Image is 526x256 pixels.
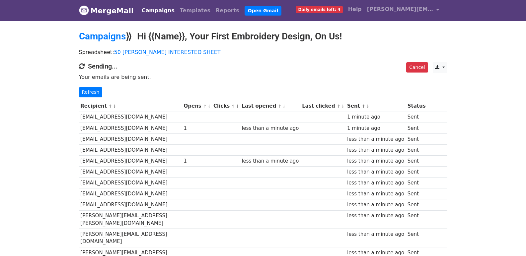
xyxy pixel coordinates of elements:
[79,31,447,42] h2: ⟫ Hi {{Name}}, Your First Embroidery Design, On Us!
[79,229,182,247] td: [PERSON_NAME][EMAIL_ADDRESS][DOMAIN_NAME]
[347,157,404,165] div: less than a minute ago
[347,212,404,220] div: less than a minute ago
[337,104,340,109] a: ↑
[366,104,370,109] a: ↓
[406,229,427,247] td: Sent
[79,74,447,80] p: Your emails are being sent.
[406,123,427,133] td: Sent
[293,3,345,16] a: Daily emails left: 4
[367,5,433,13] span: [PERSON_NAME][EMAIL_ADDRESS][DOMAIN_NAME]
[406,101,427,112] th: Status
[79,210,182,229] td: [PERSON_NAME][EMAIL_ADDRESS][PERSON_NAME][DOMAIN_NAME]
[347,201,404,209] div: less than a minute ago
[347,146,404,154] div: less than a minute ago
[242,157,299,165] div: less than a minute ago
[207,104,211,109] a: ↓
[182,101,212,112] th: Opens
[341,104,345,109] a: ↓
[203,104,207,109] a: ↑
[114,49,221,55] a: 50 [PERSON_NAME] INTERESTED SHEET
[345,101,406,112] th: Sent
[79,31,126,42] a: Campaigns
[109,104,112,109] a: ↑
[79,167,182,178] td: [EMAIL_ADDRESS][DOMAIN_NAME]
[213,4,242,17] a: Reports
[347,168,404,176] div: less than a minute ago
[79,123,182,133] td: [EMAIL_ADDRESS][DOMAIN_NAME]
[347,113,404,121] div: 1 minute ago
[406,112,427,123] td: Sent
[79,188,182,199] td: [EMAIL_ADDRESS][DOMAIN_NAME]
[300,101,345,112] th: Last clicked
[347,190,404,198] div: less than a minute ago
[177,4,213,17] a: Templates
[347,230,404,238] div: less than a minute ago
[184,157,210,165] div: 1
[139,4,177,17] a: Campaigns
[347,179,404,187] div: less than a minute ago
[79,5,89,15] img: MergeMail logo
[347,125,404,132] div: 1 minute ago
[113,104,116,109] a: ↓
[231,104,235,109] a: ↑
[212,101,240,112] th: Clicks
[282,104,286,109] a: ↓
[79,144,182,155] td: [EMAIL_ADDRESS][DOMAIN_NAME]
[278,104,281,109] a: ↑
[406,188,427,199] td: Sent
[406,178,427,188] td: Sent
[345,3,364,16] a: Help
[406,210,427,229] td: Sent
[79,133,182,144] td: [EMAIL_ADDRESS][DOMAIN_NAME]
[296,6,343,13] span: Daily emails left: 4
[79,112,182,123] td: [EMAIL_ADDRESS][DOMAIN_NAME]
[240,101,301,112] th: Last opened
[406,62,428,73] a: Cancel
[406,167,427,178] td: Sent
[79,101,182,112] th: Recipient
[79,49,447,56] p: Spreadsheet:
[79,156,182,167] td: [EMAIL_ADDRESS][DOMAIN_NAME]
[406,156,427,167] td: Sent
[493,224,526,256] iframe: Chat Widget
[236,104,239,109] a: ↓
[79,62,447,70] h4: Sending...
[79,178,182,188] td: [EMAIL_ADDRESS][DOMAIN_NAME]
[406,133,427,144] td: Sent
[79,199,182,210] td: [EMAIL_ADDRESS][DOMAIN_NAME]
[406,144,427,155] td: Sent
[362,104,365,109] a: ↑
[347,135,404,143] div: less than a minute ago
[184,125,210,132] div: 1
[406,199,427,210] td: Sent
[364,3,442,18] a: [PERSON_NAME][EMAIL_ADDRESS][DOMAIN_NAME]
[79,4,134,18] a: MergeMail
[79,87,103,97] a: Refresh
[242,125,299,132] div: less than a minute ago
[245,6,281,16] a: Open Gmail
